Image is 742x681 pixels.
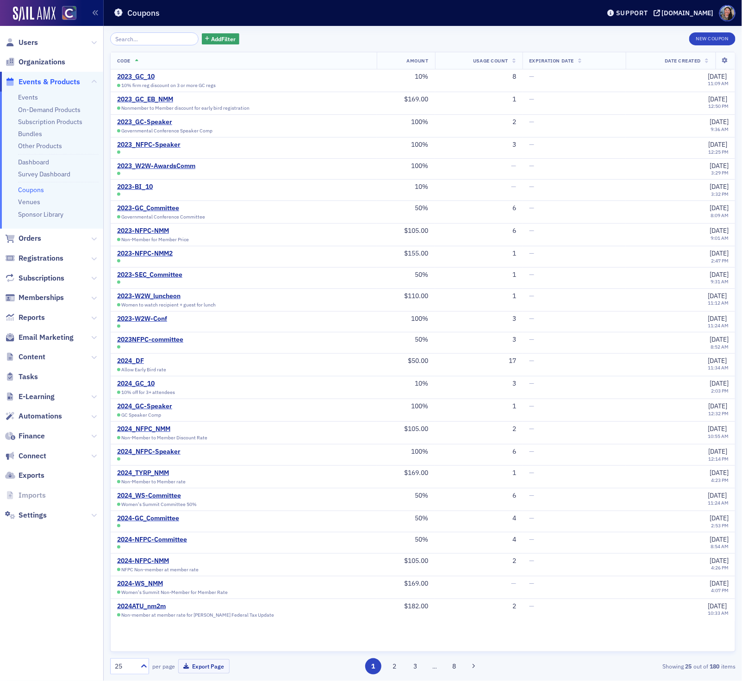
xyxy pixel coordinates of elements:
[442,402,517,411] div: 1
[412,447,429,456] span: 100%
[5,372,38,382] a: Tasks
[711,257,729,264] time: 2:47 PM
[708,662,721,670] strong: 180
[117,557,206,565] a: 2024-NFPC-NMM
[178,659,230,674] button: Export Page
[529,402,534,410] span: —
[711,587,729,594] time: 4:07 PM
[121,367,206,373] span: Allow Early Bird rate
[710,514,729,522] span: [DATE]
[442,73,517,81] div: 8
[19,510,47,520] span: Settings
[711,564,729,571] time: 4:26 PM
[117,469,206,477] a: 2024_TYRP_NMM
[117,357,206,365] a: 2024_DF
[529,425,534,433] span: —
[708,491,727,500] span: [DATE]
[442,227,517,235] div: 6
[405,95,429,103] span: $169.00
[529,447,534,456] span: —
[5,352,45,362] a: Content
[710,270,729,279] span: [DATE]
[117,514,179,523] a: 2024-GC_Committee
[121,567,206,573] span: NFPC Non-member at member rate
[719,5,736,21] span: Profile
[708,602,727,610] span: [DATE]
[117,250,173,258] a: 2023-NFPC-NMM2
[117,57,131,64] span: Code
[5,273,64,283] a: Subscriptions
[415,535,429,544] span: 50%
[442,95,517,104] div: 1
[442,336,517,344] div: 3
[529,226,534,235] span: —
[117,162,195,170] div: 2023_W2W-AwardsComm
[708,356,727,365] span: [DATE]
[5,431,45,441] a: Finance
[662,9,714,17] div: [DOMAIN_NAME]
[415,335,429,344] span: 50%
[117,380,206,388] a: 2024_GC_10
[117,536,187,544] div: 2024-NFPC-Committee
[529,379,534,387] span: —
[708,149,729,155] time: 12:25 PM
[202,33,240,45] button: AddFilter
[711,477,729,483] time: 4:23 PM
[708,410,729,417] time: 12:32 PM
[708,402,727,410] span: [DATE]
[511,182,516,191] span: —
[529,491,534,500] span: —
[19,490,46,500] span: Imports
[708,610,729,616] time: 10:33 AM
[529,57,574,64] span: Expiration Date
[412,118,429,126] span: 100%
[117,73,216,81] div: 2023_GC_10
[19,392,55,402] span: E-Learning
[19,57,65,67] span: Organizations
[19,37,38,48] span: Users
[117,118,212,126] a: 2023_GC-Speaker
[19,233,41,244] span: Orders
[412,314,429,323] span: 100%
[18,93,38,101] a: Events
[121,302,216,308] span: Women to watch recipient + guest for lunch
[117,227,206,235] a: 2023-NFPC-NMM
[19,431,45,441] span: Finance
[529,556,534,565] span: —
[62,6,76,20] img: SailAMX
[442,425,517,433] div: 2
[405,556,429,565] span: $105.00
[117,336,183,344] div: 2023NFPC-committee
[708,140,727,149] span: [DATE]
[711,212,729,219] time: 8:09 AM
[708,300,729,306] time: 11:12 AM
[117,204,206,212] a: 2023-GC_Committee
[711,522,729,529] time: 2:53 PM
[117,448,181,456] a: 2024_NFPC-Speaker
[415,182,429,191] span: 10%
[117,95,249,104] a: 2023_GC_EB_NMM
[13,6,56,21] a: SailAMX
[121,501,206,507] span: Women's Summit Committee 50%
[5,37,38,48] a: Users
[415,72,429,81] span: 10%
[710,579,729,587] span: [DATE]
[708,433,729,439] time: 10:55 AM
[18,142,62,150] a: Other Products
[529,140,534,149] span: —
[529,535,534,544] span: —
[442,469,517,477] div: 1
[56,6,76,22] a: View Homepage
[529,292,534,300] span: —
[529,162,534,170] span: —
[529,335,534,344] span: —
[18,210,63,219] a: Sponsor Library
[5,392,55,402] a: E-Learning
[442,492,517,500] div: 6
[529,249,534,257] span: —
[117,492,206,500] div: 2024_WS-Committee
[529,602,534,610] span: —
